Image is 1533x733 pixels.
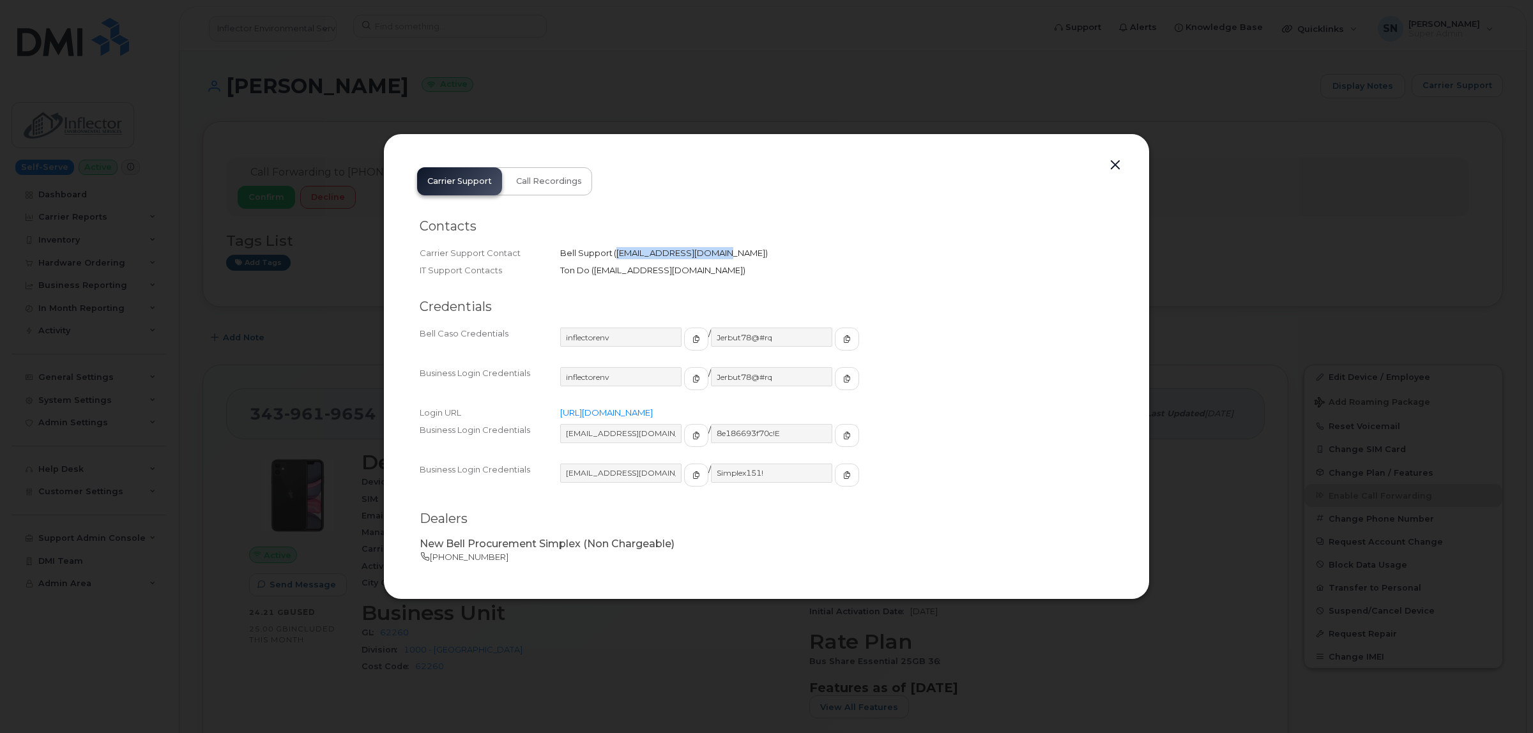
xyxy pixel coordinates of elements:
span: Call Recordings [516,176,582,186]
div: Bell Caso Credentials [420,328,560,362]
p: New Bell Procurement Simplex (Non Chargeable) [420,537,1113,552]
div: IT Support Contacts [420,264,560,276]
button: copy to clipboard [684,424,708,447]
div: / [560,464,1113,498]
div: Carrier Support Contact [420,247,560,259]
button: copy to clipboard [835,424,859,447]
button: copy to clipboard [684,367,708,390]
button: copy to clipboard [835,367,859,390]
div: Business Login Credentials [420,367,560,402]
button: copy to clipboard [684,328,708,351]
button: copy to clipboard [684,464,708,487]
h2: Contacts [420,218,1113,234]
div: / [560,328,1113,362]
div: / [560,367,1113,402]
button: copy to clipboard [835,328,859,351]
div: / [560,424,1113,458]
p: [PHONE_NUMBER] [420,551,1113,563]
div: Business Login Credentials [420,464,560,498]
span: Bell Support [560,248,613,258]
a: [URL][DOMAIN_NAME] [560,407,653,418]
div: Business Login Credentials [420,424,560,458]
span: [EMAIL_ADDRESS][DOMAIN_NAME] [616,248,765,258]
h2: Dealers [420,511,1113,527]
h2: Credentials [420,299,1113,315]
button: copy to clipboard [835,464,859,487]
div: Ton Do ([EMAIL_ADDRESS][DOMAIN_NAME]) [560,264,1113,276]
div: Login URL [420,407,560,419]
